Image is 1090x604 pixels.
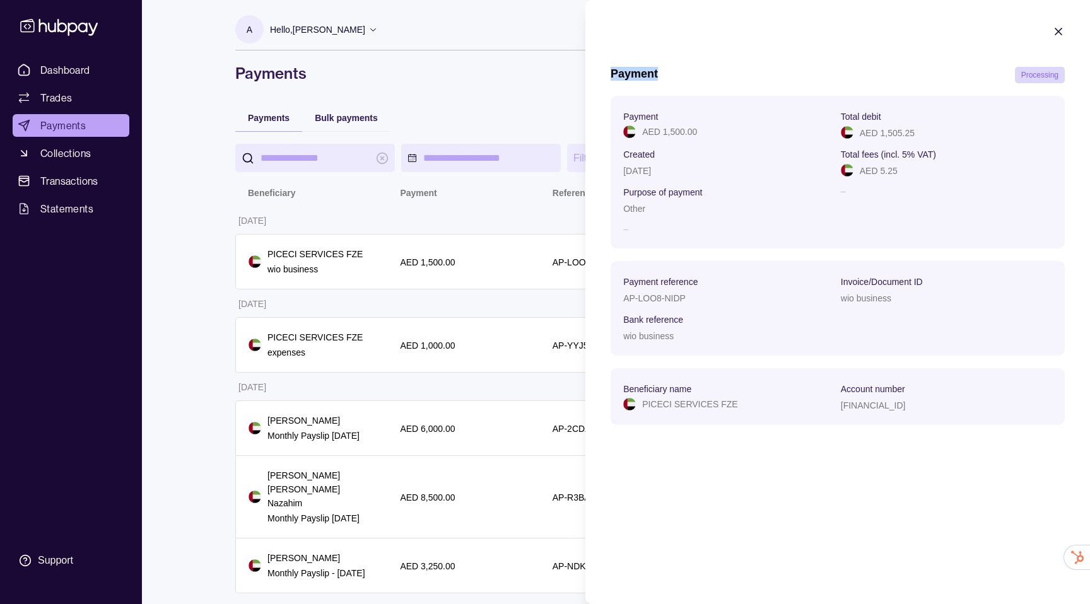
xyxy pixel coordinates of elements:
p: AED 1,505.25 [860,128,915,138]
span: Processing [1021,71,1058,79]
p: Total debit [841,112,881,122]
p: – [841,184,1052,216]
img: ae [841,164,853,177]
p: wio business [623,331,674,341]
p: PICECI SERVICES FZE [642,397,737,411]
p: Purpose of payment [623,187,702,197]
p: Bank reference [623,315,683,325]
p: Beneficiary name [623,384,691,394]
p: Created [623,149,655,160]
p: Invoice/Document ID [841,277,923,287]
p: AED 1,500.00 [642,125,697,139]
h1: Payment [611,67,658,83]
p: Total fees (incl. 5% VAT) [841,149,936,160]
p: wio business [841,293,891,303]
img: ae [623,125,636,138]
p: Account number [841,384,905,394]
p: Other [623,204,645,214]
p: [FINANCIAL_ID] [841,400,906,410]
p: AP-LOO8-NIDP [623,293,686,303]
img: ae [841,126,853,139]
p: Payment [623,112,658,122]
p: Payment reference [623,277,698,287]
img: ae [623,398,636,410]
p: – [623,222,835,236]
p: AED 5.25 [860,166,898,176]
p: [DATE] [623,166,651,176]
